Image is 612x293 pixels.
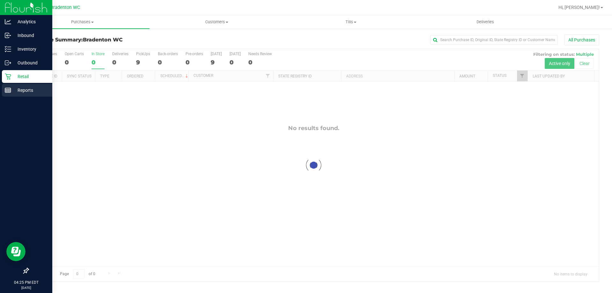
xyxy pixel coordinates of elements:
inline-svg: Outbound [5,60,11,66]
inline-svg: Inventory [5,46,11,52]
span: Customers [150,19,283,25]
p: Inbound [11,32,49,39]
span: Tills [284,19,418,25]
inline-svg: Inbound [5,32,11,39]
p: Analytics [11,18,49,26]
h3: Purchase Summary: [28,37,218,43]
inline-svg: Reports [5,87,11,93]
p: Outbound [11,59,49,67]
p: Reports [11,86,49,94]
a: Purchases [15,15,149,29]
p: Inventory [11,45,49,53]
span: Hi, [PERSON_NAME]! [558,5,600,10]
inline-svg: Analytics [5,18,11,25]
p: 04:25 PM EDT [3,280,49,285]
iframe: Resource center [6,242,25,261]
a: Tills [284,15,418,29]
span: Purchases [15,19,149,25]
a: Deliveries [418,15,552,29]
input: Search Purchase ID, Original ID, State Registry ID or Customer Name... [430,35,558,45]
span: Bradenton WC [50,5,80,10]
button: All Purchases [564,34,599,45]
p: Retail [11,73,49,80]
a: Customers [149,15,284,29]
span: Deliveries [468,19,503,25]
span: Bradenton WC [83,37,123,43]
p: [DATE] [3,285,49,290]
inline-svg: Retail [5,73,11,80]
